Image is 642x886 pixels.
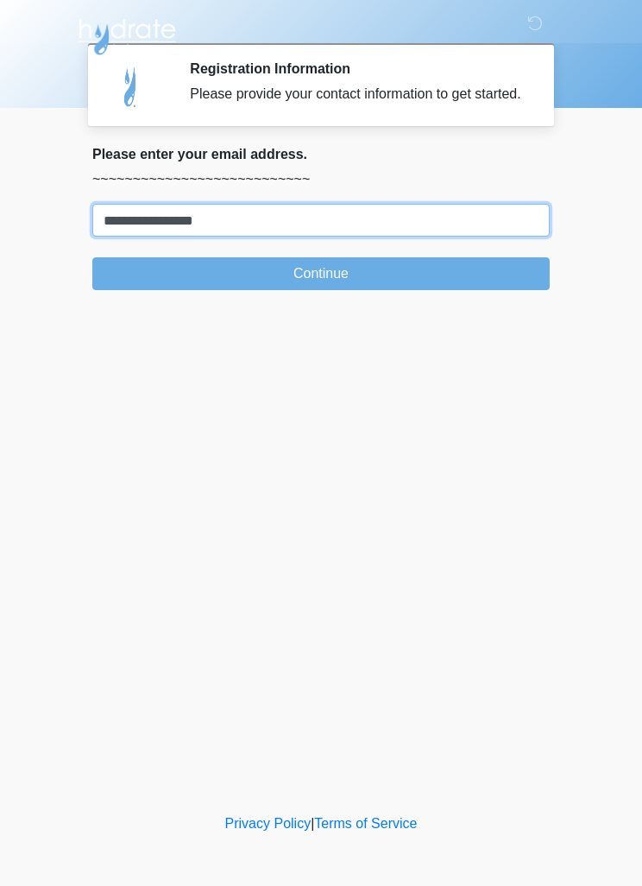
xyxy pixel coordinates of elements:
[314,816,417,831] a: Terms of Service
[92,257,550,290] button: Continue
[105,60,157,112] img: Agent Avatar
[311,816,314,831] a: |
[92,169,550,190] p: ~~~~~~~~~~~~~~~~~~~~~~~~~~~
[190,84,524,104] div: Please provide your contact information to get started.
[92,146,550,162] h2: Please enter your email address.
[225,816,312,831] a: Privacy Policy
[75,13,179,56] img: Hydrate IV Bar - Chandler Logo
